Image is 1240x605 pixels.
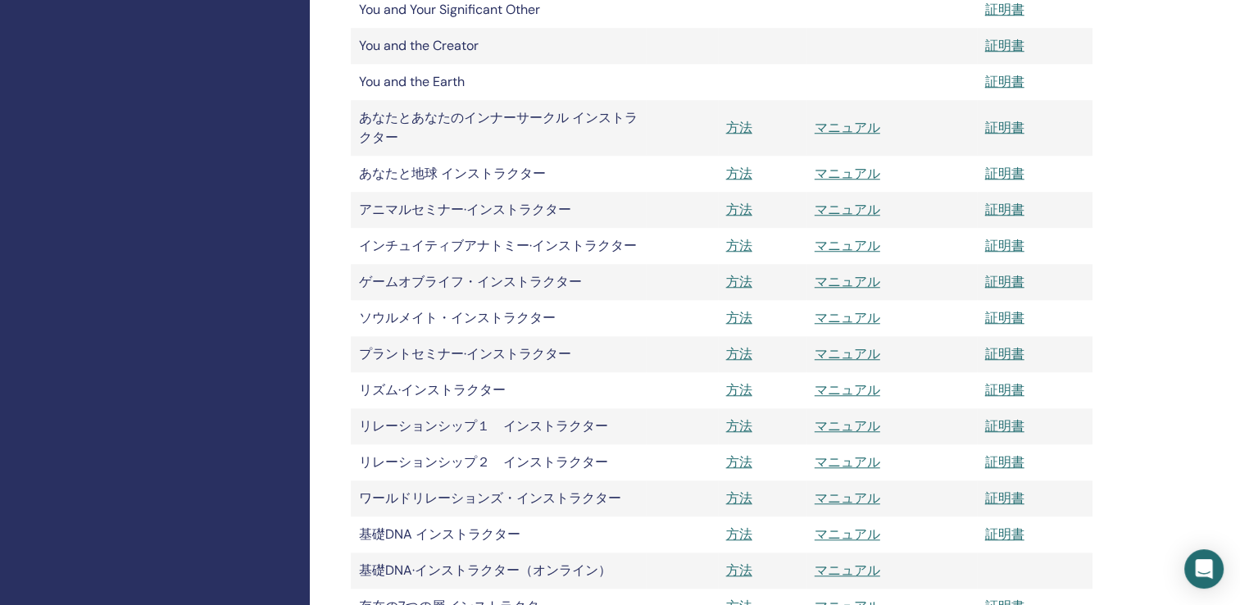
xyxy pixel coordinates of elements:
td: 基礎DNA インストラクター [351,516,646,553]
div: Open Intercom Messenger [1184,549,1224,589]
td: ソウルメイト・インストラクター [351,300,646,336]
a: マニュアル [815,489,880,507]
a: 証明書 [985,345,1024,362]
a: マニュアル [815,165,880,182]
a: 方法 [726,165,752,182]
td: リレーションシップ２ インストラクター [351,444,646,480]
td: プラントセミナー·インストラクター [351,336,646,372]
a: 方法 [726,417,752,434]
td: インチュイティブアナトミー·インストラクター [351,228,646,264]
a: 証明書 [985,381,1024,398]
a: マニュアル [815,201,880,218]
td: ゲームオブライフ・インストラクター [351,264,646,300]
td: 基礎DNA·インストラクター（オンライン） [351,553,646,589]
a: マニュアル [815,345,880,362]
a: マニュアル [815,273,880,290]
a: 証明書 [985,273,1024,290]
a: 方法 [726,273,752,290]
a: 方法 [726,345,752,362]
a: マニュアル [815,562,880,579]
td: You and the Earth [351,64,646,100]
a: 方法 [726,237,752,254]
a: マニュアル [815,525,880,543]
td: リレーションシップ１ インストラクター [351,408,646,444]
td: あなたとあなたのインナーサークル インストラクター [351,100,646,156]
a: 証明書 [985,73,1024,90]
a: 証明書 [985,489,1024,507]
a: マニュアル [815,417,880,434]
a: 証明書 [985,37,1024,54]
a: 方法 [726,562,752,579]
a: マニュアル [815,237,880,254]
a: 方法 [726,119,752,136]
a: 証明書 [985,453,1024,471]
a: 方法 [726,489,752,507]
a: 証明書 [985,417,1024,434]
a: 証明書 [985,237,1024,254]
td: You and the Creator [351,28,646,64]
a: マニュアル [815,309,880,326]
td: アニマルセミナー·インストラクター [351,192,646,228]
a: 証明書 [985,1,1024,18]
a: 証明書 [985,525,1024,543]
a: 証明書 [985,201,1024,218]
a: 方法 [726,381,752,398]
a: マニュアル [815,119,880,136]
a: マニュアル [815,453,880,471]
a: 証明書 [985,309,1024,326]
td: あなたと地球 インストラクター [351,156,646,192]
a: 方法 [726,201,752,218]
td: ワールドリレーションズ・インストラクター [351,480,646,516]
a: 方法 [726,525,752,543]
a: マニュアル [815,381,880,398]
td: リズム·インストラクター [351,372,646,408]
a: 方法 [726,309,752,326]
a: 方法 [726,453,752,471]
a: 証明書 [985,119,1024,136]
a: 証明書 [985,165,1024,182]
